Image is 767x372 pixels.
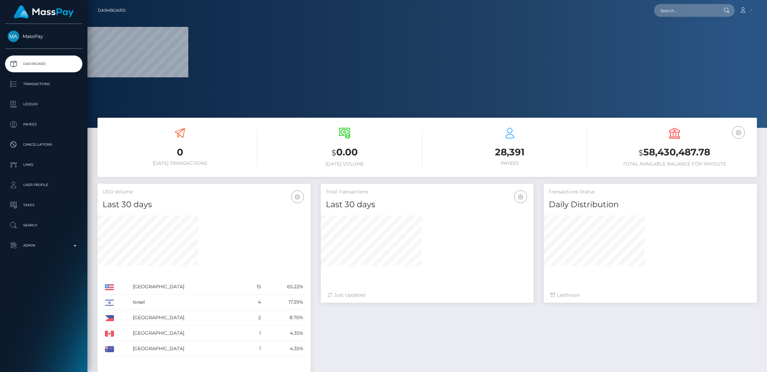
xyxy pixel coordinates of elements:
h5: Transactions Status [549,189,752,195]
img: IL.png [105,300,114,306]
small: $ [332,148,336,157]
td: 1 [245,341,263,357]
p: Dashboard [8,59,80,69]
h3: 0.00 [267,146,422,159]
td: [GEOGRAPHIC_DATA] [130,341,244,357]
img: CA.png [105,331,114,337]
td: 4.35% [263,341,306,357]
td: 8.70% [263,310,306,326]
img: MassPay [8,31,19,42]
a: Admin [5,237,82,254]
td: 15 [245,279,263,295]
small: $ [639,148,643,157]
p: Payees [8,119,80,129]
td: 4 [245,295,263,310]
h5: Total Transactions [326,189,529,195]
a: User Profile [5,177,82,193]
h5: USD Volume [103,189,306,195]
a: Search [5,217,82,234]
a: Ledger [5,96,82,113]
p: Ledger [8,99,80,109]
a: Dashboard [98,3,126,17]
h6: [DATE] Transactions [103,160,257,166]
p: User Profile [8,180,80,190]
img: AU.png [105,346,114,352]
p: Links [8,160,80,170]
a: Transactions [5,76,82,92]
a: Taxes [5,197,82,214]
h3: 28,391 [432,146,587,159]
td: 2 [245,310,263,326]
img: MassPay Logo [14,5,74,18]
a: Cancellations [5,136,82,153]
h4: Daily Distribution [549,199,752,211]
h3: 58,430,487.78 [597,146,752,159]
input: Search... [654,4,717,17]
h4: Last 30 days [103,199,306,211]
a: Dashboard [5,55,82,72]
h6: [DATE] Volume [267,161,422,167]
td: [GEOGRAPHIC_DATA] [130,326,244,341]
a: Payees [5,116,82,133]
td: 17.39% [263,295,306,310]
img: PH.png [105,315,114,321]
h6: Payees [432,160,587,166]
td: [GEOGRAPHIC_DATA] [130,310,244,326]
p: Cancellations [8,140,80,150]
p: Transactions [8,79,80,89]
td: [GEOGRAPHIC_DATA] [130,279,244,295]
img: US.png [105,284,114,290]
div: Last hours [550,292,750,299]
h6: Total Available Balance for Payouts [597,161,752,167]
a: Links [5,156,82,173]
h3: 0 [103,146,257,159]
td: 4.35% [263,326,306,341]
div: Just Updated [328,292,527,299]
p: Admin [8,240,80,251]
td: 65.22% [263,279,306,295]
td: Israel [130,295,244,310]
p: Taxes [8,200,80,210]
td: 1 [245,326,263,341]
h4: Last 30 days [326,199,529,211]
span: MassPay [5,33,82,39]
p: Search [8,220,80,230]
